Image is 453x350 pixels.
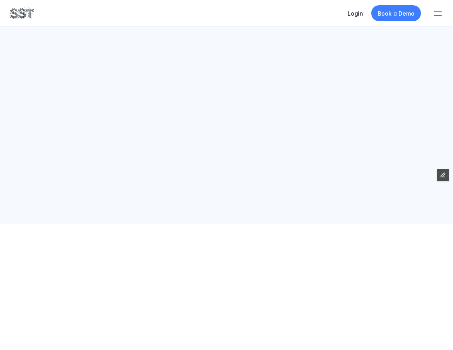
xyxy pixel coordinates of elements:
p: Book a Demo [378,9,415,18]
img: SST logo [10,6,34,20]
a: Login [348,10,363,17]
button: Edit Framer Content [437,169,449,181]
a: Book a Demo [371,5,421,21]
